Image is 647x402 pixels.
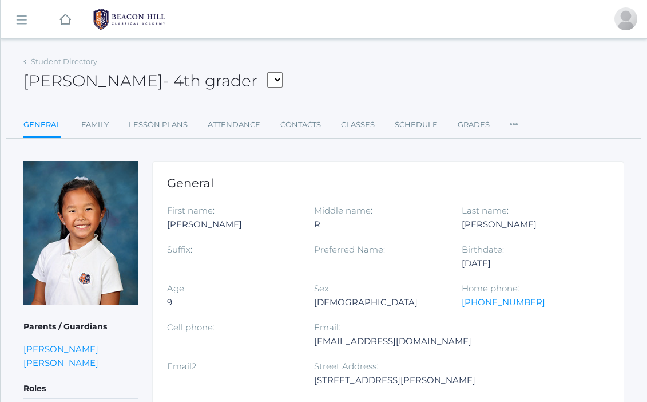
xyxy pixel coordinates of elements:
[167,205,215,216] label: First name:
[167,176,609,190] h1: General
[462,205,509,216] label: Last name:
[462,297,545,308] a: [PHONE_NUMBER]
[314,244,385,255] label: Preferred Name:
[314,205,372,216] label: Middle name:
[462,257,592,270] div: [DATE]
[462,218,592,231] div: [PERSON_NAME]
[167,218,297,231] div: [PERSON_NAME]
[23,357,98,368] a: [PERSON_NAME]
[462,283,519,294] label: Home phone:
[208,113,260,136] a: Attendance
[167,244,192,255] label: Suffix:
[23,344,98,354] a: [PERSON_NAME]
[86,5,172,34] img: BHCALogos-05-308ed15e86a5a0abce9b8dd61676a3503ac9727e845dece92d48e8588c001991.png
[163,71,257,90] span: - 4th grader
[462,244,504,255] label: Birthdate:
[341,113,375,136] a: Classes
[81,113,109,136] a: Family
[314,295,444,309] div: [DEMOGRAPHIC_DATA]
[458,113,490,136] a: Grades
[23,113,61,138] a: General
[23,72,283,90] h2: [PERSON_NAME]
[23,317,138,337] h5: Parents / Guardians
[314,322,340,333] label: Email:
[167,322,215,333] label: Cell phone:
[314,373,475,387] div: [STREET_ADDRESS][PERSON_NAME]
[167,283,186,294] label: Age:
[167,361,198,372] label: Email2:
[23,161,138,305] img: Lila Lau
[129,113,188,136] a: Lesson Plans
[314,334,471,348] div: [EMAIL_ADDRESS][DOMAIN_NAME]
[167,295,297,309] div: 9
[614,7,637,30] div: Heather Porter
[314,283,331,294] label: Sex:
[280,113,321,136] a: Contacts
[23,379,138,399] h5: Roles
[314,218,444,231] div: R
[31,57,97,66] a: Student Directory
[314,361,378,372] label: Street Address:
[395,113,438,136] a: Schedule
